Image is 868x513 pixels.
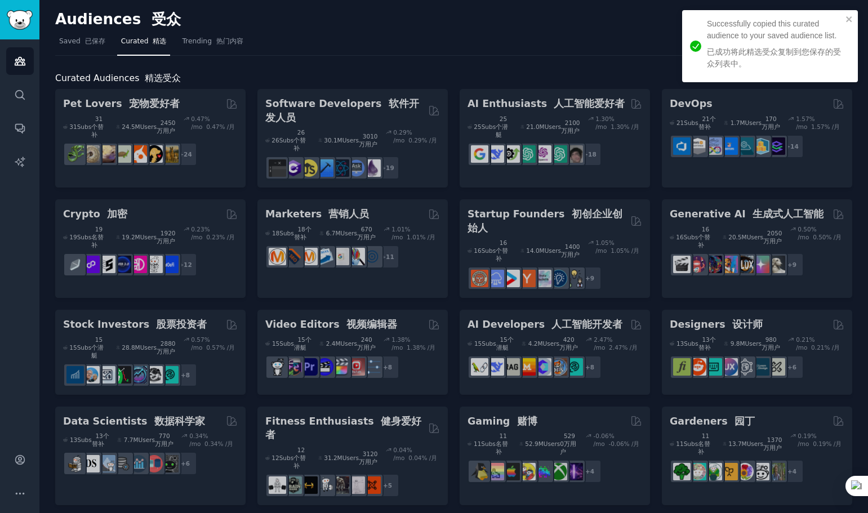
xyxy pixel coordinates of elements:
[7,10,33,30] img: GummySearch logo
[121,37,167,47] span: Curated
[55,33,109,56] a: Saved 已保存
[152,11,181,28] font: 受众
[117,33,171,56] a: Curated 精选
[85,37,105,45] font: 已保存
[216,37,243,45] font: 热门内容
[153,37,166,45] font: 精选
[707,18,842,74] div: Successfully copied this curated audience to your saved audience list.
[59,37,105,47] span: Saved
[182,37,243,47] span: Trending
[55,72,181,86] span: Curated Audiences
[178,33,247,56] a: Trending 热门内容
[55,11,725,29] h2: Audiences
[707,47,841,68] font: 已成功将此精选受众复制到您保存的受众列表中。
[845,15,853,24] button: close
[145,73,181,83] font: 精选受众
